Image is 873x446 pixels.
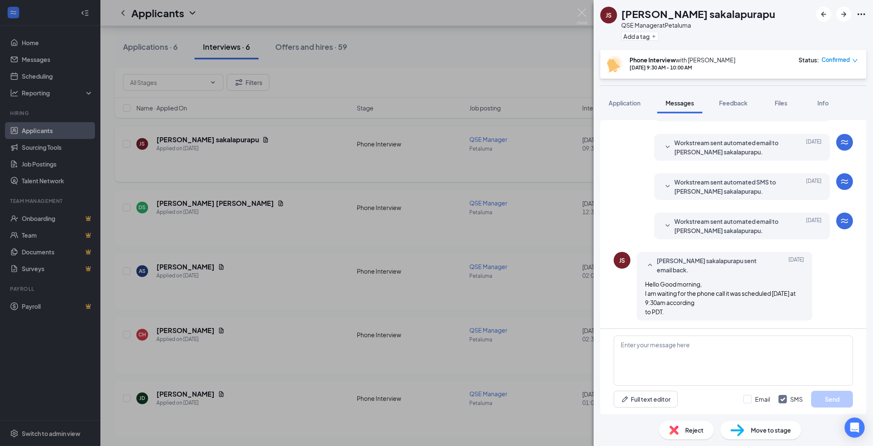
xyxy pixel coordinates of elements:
[621,7,775,21] h1: [PERSON_NAME] sakalapurapu
[751,425,791,435] span: Move to stage
[645,280,796,315] span: Hello Good morning, I am waiting for the phone call it was scheduled [DATE] at 9:30am according t...
[822,56,850,64] span: Confirmed
[775,99,787,107] span: Files
[606,11,612,19] div: JS
[806,217,822,235] span: [DATE]
[621,395,629,403] svg: Pen
[651,34,656,39] svg: Plus
[630,56,735,64] div: with [PERSON_NAME]
[645,260,655,270] svg: SmallChevronUp
[674,217,784,235] span: Workstream sent automated email to [PERSON_NAME] sakalapurapu.
[806,177,822,196] span: [DATE]
[816,7,831,22] button: ArrowLeftNew
[630,64,735,71] div: [DATE] 9:30 AM - 10:00 AM
[619,256,625,264] div: JS
[674,138,784,156] span: Workstream sent automated email to [PERSON_NAME] sakalapurapu.
[789,256,804,274] span: [DATE]
[852,58,858,64] span: down
[819,9,829,19] svg: ArrowLeftNew
[806,138,822,156] span: [DATE]
[856,9,866,19] svg: Ellipses
[817,99,829,107] span: Info
[663,182,673,192] svg: SmallChevronDown
[840,216,850,226] svg: WorkstreamLogo
[811,391,853,408] button: Send
[666,99,694,107] span: Messages
[685,425,704,435] span: Reject
[621,21,775,29] div: QSE Manager at Petaluma
[657,256,766,274] span: [PERSON_NAME] sakalapurapu sent email back.
[799,56,819,64] div: Status :
[840,137,850,147] svg: WorkstreamLogo
[674,177,784,196] span: Workstream sent automated SMS to [PERSON_NAME] sakalapurapu.
[836,7,851,22] button: ArrowRight
[663,142,673,152] svg: SmallChevronDown
[839,9,849,19] svg: ArrowRight
[614,391,678,408] button: Full text editorPen
[719,99,748,107] span: Feedback
[663,221,673,231] svg: SmallChevronDown
[845,418,865,438] div: Open Intercom Messenger
[840,177,850,187] svg: WorkstreamLogo
[609,99,640,107] span: Application
[630,56,676,64] b: Phone Interview
[621,32,658,41] button: PlusAdd a tag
